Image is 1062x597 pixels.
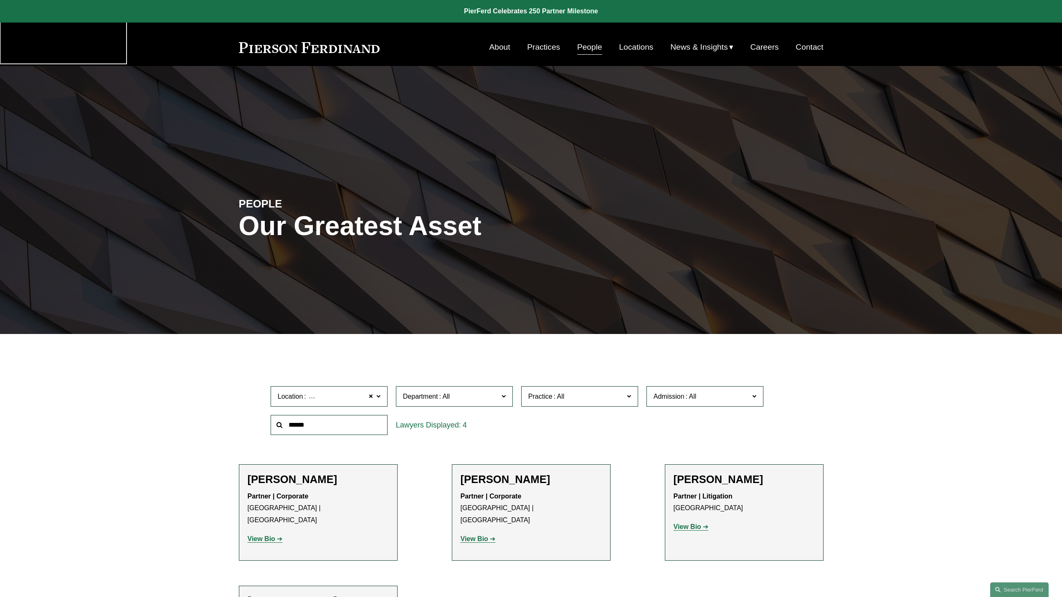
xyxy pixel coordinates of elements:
[403,393,438,400] span: Department
[461,491,602,526] p: [GEOGRAPHIC_DATA] | [GEOGRAPHIC_DATA]
[528,393,553,400] span: Practice
[461,493,522,500] strong: Partner | Corporate
[248,493,309,500] strong: Partner | Corporate
[750,39,778,55] a: Careers
[307,391,377,402] span: [GEOGRAPHIC_DATA]
[796,39,823,55] a: Contact
[489,39,510,55] a: About
[239,211,629,241] h1: Our Greatest Asset
[674,523,701,530] strong: View Bio
[674,523,709,530] a: View Bio
[278,393,303,400] span: Location
[674,491,815,515] p: [GEOGRAPHIC_DATA]
[461,535,488,542] strong: View Bio
[248,535,283,542] a: View Bio
[248,535,275,542] strong: View Bio
[674,493,733,500] strong: Partner | Litigation
[674,473,815,486] h2: [PERSON_NAME]
[248,473,389,486] h2: [PERSON_NAME]
[990,582,1049,597] a: Search this site
[248,491,389,526] p: [GEOGRAPHIC_DATA] | [GEOGRAPHIC_DATA]
[577,39,602,55] a: People
[461,473,602,486] h2: [PERSON_NAME]
[239,197,385,210] h4: PEOPLE
[670,40,728,55] span: News & Insights
[654,393,684,400] span: Admission
[670,39,733,55] a: folder dropdown
[527,39,560,55] a: Practices
[463,421,467,429] span: 4
[619,39,653,55] a: Locations
[461,535,496,542] a: View Bio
